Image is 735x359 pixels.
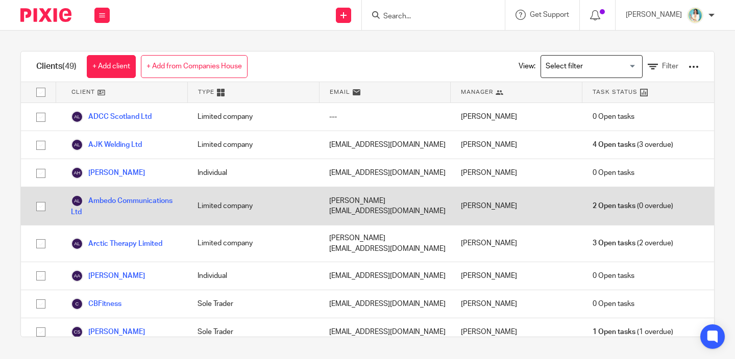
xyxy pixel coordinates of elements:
a: ADCC Scotland Ltd [71,111,152,123]
div: [PERSON_NAME] [451,318,582,346]
img: svg%3E [71,298,83,310]
div: View: [503,52,699,82]
span: Get Support [530,11,569,18]
span: (2 overdue) [593,238,673,248]
span: 2 Open tasks [593,201,635,211]
span: (1 overdue) [593,327,673,337]
img: svg%3E [71,238,83,250]
h1: Clients [36,61,77,72]
div: Sole Trader [187,318,319,346]
a: + Add from Companies House [141,55,248,78]
div: [PERSON_NAME] [451,262,582,290]
div: [EMAIL_ADDRESS][DOMAIN_NAME] [319,262,451,290]
p: [PERSON_NAME] [626,10,682,20]
div: Individual [187,262,319,290]
span: 3 Open tasks [593,238,635,248]
a: [PERSON_NAME] [71,326,145,338]
div: [PERSON_NAME][EMAIL_ADDRESS][DOMAIN_NAME] [319,187,451,225]
span: Task Status [593,88,638,96]
div: Limited company [187,103,319,131]
span: 0 Open tasks [593,112,634,122]
span: (49) [62,62,77,70]
input: Search [382,12,474,21]
a: [PERSON_NAME] [71,270,145,282]
img: svg%3E [71,326,83,338]
span: 0 Open tasks [593,299,634,309]
div: [EMAIL_ADDRESS][DOMAIN_NAME] [319,159,451,187]
span: Client [71,88,95,96]
div: Sole Trader [187,290,319,318]
img: svg%3E [71,195,83,207]
div: Limited company [187,225,319,262]
img: svg%3E [71,139,83,151]
div: [EMAIL_ADDRESS][DOMAIN_NAME] [319,290,451,318]
div: [PERSON_NAME] [451,159,582,187]
div: Individual [187,159,319,187]
span: Filter [662,63,678,70]
span: (3 overdue) [593,140,673,150]
div: [EMAIL_ADDRESS][DOMAIN_NAME] [319,318,451,346]
span: (0 overdue) [593,201,673,211]
div: [PERSON_NAME] [451,225,582,262]
div: Limited company [187,131,319,159]
div: [PERSON_NAME][EMAIL_ADDRESS][DOMAIN_NAME] [319,225,451,262]
span: 1 Open tasks [593,327,635,337]
div: [PERSON_NAME] [451,131,582,159]
div: [PERSON_NAME] [451,187,582,225]
img: Pixie [20,8,71,22]
div: [EMAIL_ADDRESS][DOMAIN_NAME] [319,131,451,159]
span: 4 Open tasks [593,140,635,150]
a: Ambedo Communications Ltd [71,195,177,217]
span: 0 Open tasks [593,168,634,178]
span: Type [198,88,214,96]
a: AJK Welding Ltd [71,139,142,151]
img: svg%3E [71,270,83,282]
div: Search for option [541,55,643,78]
a: CBFitness [71,298,121,310]
div: Limited company [187,187,319,225]
span: Manager [461,88,493,96]
span: 0 Open tasks [593,271,634,281]
a: Arctic Therapy Limited [71,238,162,250]
div: [PERSON_NAME] [451,103,582,131]
div: [PERSON_NAME] [451,290,582,318]
a: [PERSON_NAME] [71,167,145,179]
input: Search for option [542,58,636,75]
input: Select all [31,83,51,102]
img: Koyn.jpg [687,7,703,23]
span: Email [330,88,350,96]
img: svg%3E [71,111,83,123]
img: svg%3E [71,167,83,179]
div: --- [319,103,451,131]
a: + Add client [87,55,136,78]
